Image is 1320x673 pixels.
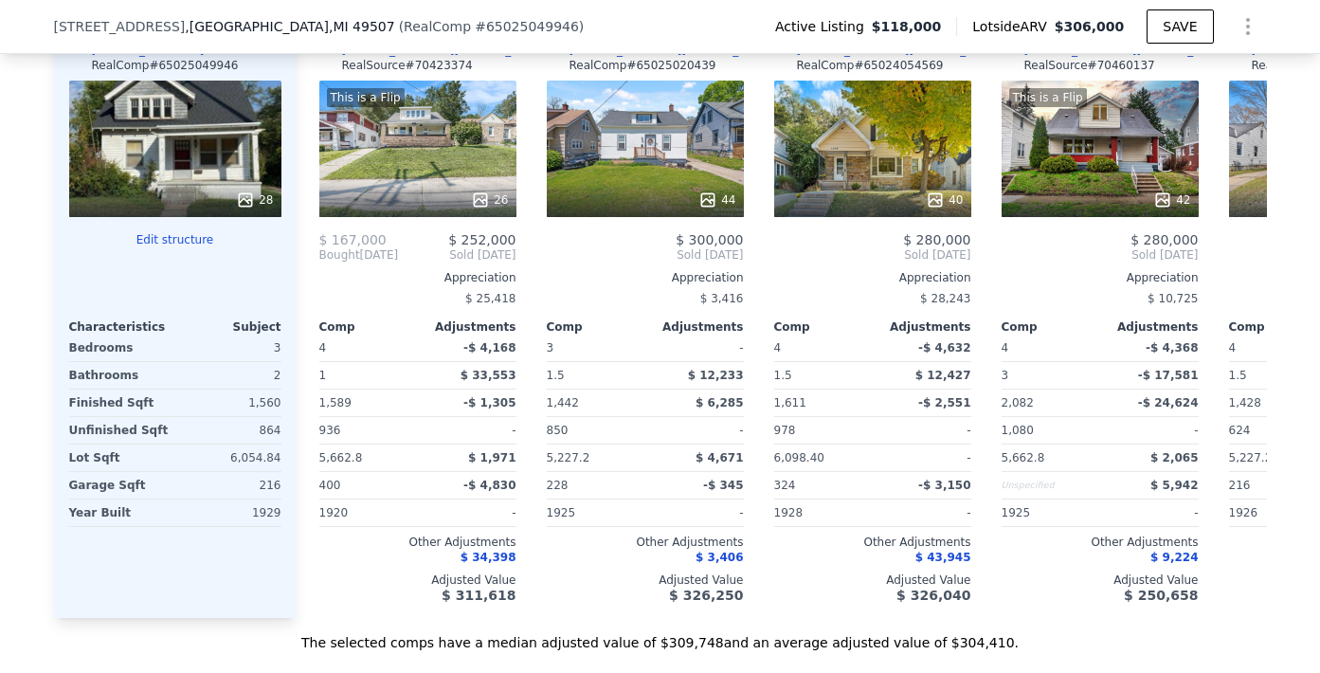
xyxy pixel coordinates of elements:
[918,341,970,355] span: -$ 4,632
[69,417,172,444] div: Unfinished Sqft
[54,17,186,36] span: [STREET_ADDRESS]
[1002,451,1045,464] span: 5,662.8
[319,396,352,409] span: 1,589
[926,191,963,209] div: 40
[649,335,744,361] div: -
[676,232,743,247] span: $ 300,000
[547,451,590,464] span: 5,227.2
[319,535,516,550] div: Other Adjustments
[92,58,239,73] div: RealComp # 65025049946
[1150,551,1198,564] span: $ 9,224
[649,500,744,526] div: -
[319,500,414,526] div: 1920
[179,335,281,361] div: 3
[1002,319,1100,335] div: Comp
[688,369,744,382] span: $ 12,233
[774,535,971,550] div: Other Adjustments
[547,535,744,550] div: Other Adjustments
[1055,19,1125,34] span: $306,000
[461,369,516,382] span: $ 33,553
[399,17,585,36] div: ( )
[547,573,744,588] div: Adjusted Value
[69,335,172,361] div: Bedrooms
[774,362,869,389] div: 1.5
[1002,270,1199,285] div: Appreciation
[54,618,1267,652] div: The selected comps have a median adjusted value of $309,748 and an average adjusted value of $304...
[69,319,175,335] div: Characteristics
[1002,472,1096,499] div: Unspecified
[774,479,796,492] span: 324
[418,319,516,335] div: Adjustments
[1130,232,1198,247] span: $ 280,000
[1002,424,1034,437] span: 1,080
[915,551,971,564] span: $ 43,945
[404,19,471,34] span: RealComp
[319,319,418,335] div: Comp
[442,588,515,603] span: $ 311,618
[179,445,281,471] div: 6,054.84
[1124,588,1198,603] span: $ 250,658
[703,479,744,492] span: -$ 345
[547,424,569,437] span: 850
[1229,451,1273,464] span: 5,227.2
[547,341,554,355] span: 3
[319,232,387,247] span: $ 167,000
[1104,417,1199,444] div: -
[1002,341,1009,355] span: 4
[1229,424,1251,437] span: 624
[1153,191,1190,209] div: 42
[696,396,743,409] span: $ 6,285
[465,292,515,305] span: $ 25,418
[342,58,473,73] div: RealSource # 70423374
[972,17,1054,36] span: Lotside ARV
[1002,362,1096,389] div: 3
[319,424,341,437] span: 936
[319,573,516,588] div: Adjusted Value
[1138,369,1199,382] span: -$ 17,581
[873,319,971,335] div: Adjustments
[774,319,873,335] div: Comp
[877,500,971,526] div: -
[547,319,645,335] div: Comp
[319,247,360,263] span: Bought
[877,445,971,471] div: -
[547,247,744,263] span: Sold [DATE]
[698,191,735,209] div: 44
[696,551,743,564] span: $ 3,406
[1104,500,1199,526] div: -
[1229,396,1261,409] span: 1,428
[463,479,515,492] span: -$ 4,830
[920,292,970,305] span: $ 28,243
[69,390,172,416] div: Finished Sqft
[649,417,744,444] div: -
[319,479,341,492] span: 400
[1002,396,1034,409] span: 2,082
[915,369,971,382] span: $ 12,427
[774,270,971,285] div: Appreciation
[872,17,942,36] span: $118,000
[319,270,516,285] div: Appreciation
[797,58,944,73] div: RealComp # 65024054569
[179,500,281,526] div: 1929
[179,362,281,389] div: 2
[69,362,172,389] div: Bathrooms
[547,500,642,526] div: 1925
[471,191,508,209] div: 26
[185,17,394,36] span: , [GEOGRAPHIC_DATA]
[448,232,515,247] span: $ 252,000
[175,319,281,335] div: Subject
[774,500,869,526] div: 1928
[69,232,281,247] button: Edit structure
[700,292,744,305] span: $ 3,416
[877,417,971,444] div: -
[1147,9,1213,44] button: SAVE
[1002,535,1199,550] div: Other Adjustments
[179,390,281,416] div: 1,560
[1150,451,1198,464] span: $ 2,065
[774,424,796,437] span: 978
[547,270,744,285] div: Appreciation
[1009,88,1087,107] div: This is a Flip
[645,319,744,335] div: Adjustments
[319,362,414,389] div: 1
[1229,341,1237,355] span: 4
